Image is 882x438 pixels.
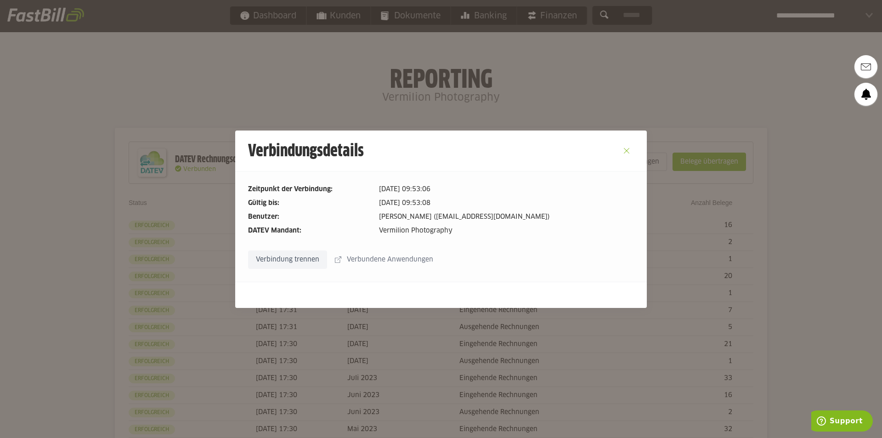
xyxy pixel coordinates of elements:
dd: [PERSON_NAME] ([EMAIL_ADDRESS][DOMAIN_NAME]) [379,212,634,222]
dt: Benutzer: [248,212,372,222]
dt: Zeitpunkt der Verbindung: [248,184,372,194]
iframe: Öffnet ein Widget, in dem Sie weitere Informationen finden [811,410,873,433]
dt: DATEV Mandant: [248,226,372,236]
dd: [DATE] 09:53:08 [379,198,634,208]
sl-button: Verbundene Anwendungen [329,250,441,269]
dd: [DATE] 09:53:06 [379,184,634,194]
dt: Gültig bis: [248,198,372,208]
sl-button: Verbindung trennen [248,250,327,269]
dd: Vermilion Photography [379,226,634,236]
